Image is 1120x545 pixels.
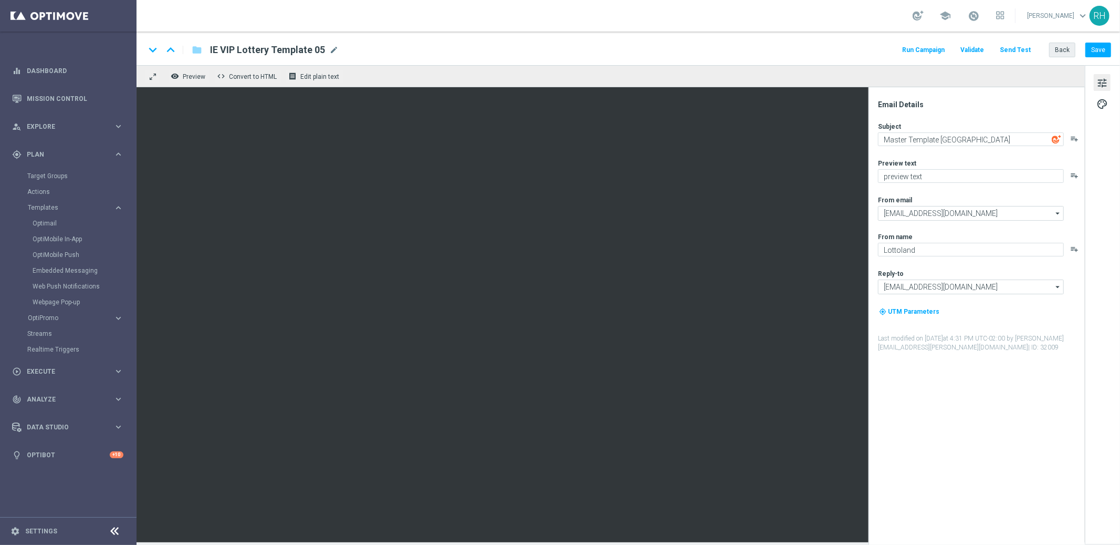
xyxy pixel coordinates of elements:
[1070,135,1079,143] i: playlist_add
[878,270,904,278] label: Reply-to
[27,200,135,310] div: Templates
[27,326,135,342] div: Streams
[28,204,103,211] span: Templates
[33,266,109,275] a: Embedded Messaging
[939,10,951,22] span: school
[1053,280,1063,294] i: arrow_drop_down
[1077,10,1088,22] span: keyboard_arrow_down
[171,72,179,80] i: remove_red_eye
[210,44,325,56] span: IE VIP Lottery Template 05
[1028,344,1059,351] span: | ID: 32009
[183,73,205,80] span: Preview
[1094,95,1111,112] button: palette
[1052,135,1061,144] img: optiGenie.svg
[28,204,113,211] div: Templates
[960,46,984,54] span: Validate
[12,441,123,469] div: Optibot
[27,172,109,180] a: Target Groups
[12,66,22,76] i: equalizer
[33,279,135,294] div: Web Push Notifications
[27,184,135,200] div: Actions
[878,122,901,131] label: Subject
[998,43,1032,57] button: Send Test
[113,121,123,131] i: keyboard_arrow_right
[1094,74,1111,91] button: tune
[1085,43,1111,57] button: Save
[1070,245,1079,253] button: playlist_add
[878,233,913,241] label: From name
[28,315,103,321] span: OptiPromo
[12,423,124,431] div: Data Studio keyboard_arrow_right
[901,43,946,57] button: Run Campaign
[1090,6,1109,26] div: RH
[27,345,109,354] a: Realtime Triggers
[12,450,22,460] i: lightbulb
[27,85,123,112] a: Mission Control
[878,206,1064,221] input: Select
[113,313,123,323] i: keyboard_arrow_right
[27,368,113,375] span: Execute
[286,69,344,83] button: receipt Edit plain text
[12,85,123,112] div: Mission Control
[12,451,124,459] div: lightbulb Optibot +10
[33,251,109,259] a: OptiMobile Push
[12,395,124,404] button: track_changes Analyze keyboard_arrow_right
[12,150,113,159] div: Plan
[878,280,1064,294] input: Select
[288,72,297,80] i: receipt
[27,441,110,469] a: Optibot
[1049,43,1075,57] button: Back
[12,67,124,75] button: equalizer Dashboard
[1096,76,1108,90] span: tune
[33,247,135,263] div: OptiMobile Push
[12,57,123,85] div: Dashboard
[12,150,124,159] button: gps_fixed Plan keyboard_arrow_right
[878,306,940,317] button: my_location UTM Parameters
[33,219,109,228] a: Optimail
[878,100,1084,109] div: Email Details
[229,73,277,80] span: Convert to HTML
[113,422,123,432] i: keyboard_arrow_right
[25,528,57,534] a: Settings
[27,310,135,326] div: OptiPromo
[191,42,203,58] button: folder
[12,95,124,103] button: Mission Control
[27,188,109,196] a: Actions
[145,42,161,58] i: keyboard_arrow_down
[27,396,113,403] span: Analyze
[12,395,22,404] i: track_changes
[300,73,339,80] span: Edit plain text
[113,366,123,376] i: keyboard_arrow_right
[329,45,339,55] span: mode_edit
[192,44,202,56] i: folder
[33,215,135,231] div: Optimail
[27,151,113,158] span: Plan
[12,122,113,131] div: Explore
[12,122,22,131] i: person_search
[33,235,109,243] a: OptiMobile In-App
[12,423,113,432] div: Data Studio
[27,330,109,338] a: Streams
[27,203,124,212] button: Templates keyboard_arrow_right
[110,451,123,458] div: +10
[1026,8,1090,24] a: [PERSON_NAME]keyboard_arrow_down
[878,159,916,168] label: Preview text
[113,149,123,159] i: keyboard_arrow_right
[33,263,135,279] div: Embedded Messaging
[12,122,124,131] button: person_search Explore keyboard_arrow_right
[27,168,135,184] div: Target Groups
[12,150,22,159] i: gps_fixed
[27,57,123,85] a: Dashboard
[12,395,113,404] div: Analyze
[1070,171,1079,180] button: playlist_add
[27,342,135,357] div: Realtime Triggers
[113,203,123,213] i: keyboard_arrow_right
